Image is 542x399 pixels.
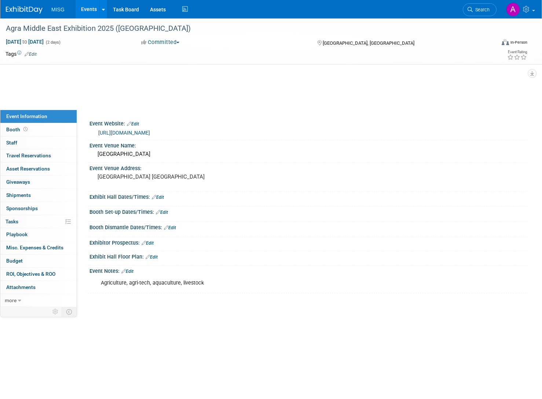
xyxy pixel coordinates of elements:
a: Edit [152,195,164,200]
span: Booth [6,127,29,132]
a: Booth [0,123,77,136]
span: Misc. Expenses & Credits [6,245,63,250]
a: Edit [25,52,37,57]
a: Staff [0,136,77,149]
span: more [5,297,17,303]
a: more [0,294,77,307]
div: Exhibitor Prospectus: [89,237,527,247]
span: Sponsorships [6,205,38,211]
a: Asset Reservations [0,162,77,175]
a: Misc. Expenses & Credits [0,241,77,254]
span: Attachments [6,284,36,290]
a: Sponsorships [0,202,77,215]
span: Budget [6,258,23,264]
span: Playbook [6,231,28,237]
span: to [21,39,28,45]
div: Event Venue Name: [89,140,527,149]
span: Giveaways [6,179,30,185]
td: Tags [6,50,37,58]
a: Budget [0,255,77,267]
span: Event Information [6,113,47,119]
button: Committed [139,39,182,46]
a: Search [463,3,497,16]
span: [GEOGRAPHIC_DATA], [GEOGRAPHIC_DATA] [323,40,414,46]
span: [DATE] [DATE] [6,39,44,45]
a: Edit [146,255,158,260]
span: MISG [51,7,65,12]
span: Staff [6,140,17,146]
a: [URL][DOMAIN_NAME] [98,130,150,136]
div: Event Venue Address: [89,163,527,172]
div: Agriculture, agri-tech, aquaculture, livestock [96,276,443,290]
span: Shipments [6,192,31,198]
div: Booth Dismantle Dates/Times: [89,222,527,231]
a: Attachments [0,281,77,294]
div: Exhibit Hall Dates/Times: [89,191,527,201]
a: Playbook [0,228,77,241]
div: Exhibit Hall Floor Plan: [89,251,527,261]
td: Personalize Event Tab Strip [49,307,62,316]
div: Event Rating [507,50,527,54]
span: (2 days) [45,40,61,45]
a: Tasks [0,215,77,228]
span: ROI, Objectives & ROO [6,271,55,277]
span: Tasks [6,219,18,224]
a: Shipments [0,189,77,202]
td: Toggle Event Tabs [62,307,77,316]
span: Search [473,7,490,12]
div: Booth Set-up Dates/Times: [89,206,527,216]
a: Edit [121,269,133,274]
div: Event Website: [89,118,527,128]
img: ExhibitDay [6,6,43,14]
a: Event Information [0,110,77,123]
a: Edit [156,210,168,215]
a: Giveaways [0,176,77,188]
div: Agra Middle East Exhibition 2025 ([GEOGRAPHIC_DATA]) [3,22,483,35]
div: Event Format [450,38,527,49]
pre: [GEOGRAPHIC_DATA] [GEOGRAPHIC_DATA] [98,173,264,180]
img: Format-Inperson.png [502,39,509,45]
a: Edit [142,241,154,246]
a: Edit [127,121,139,127]
div: In-Person [510,40,527,45]
a: Edit [164,225,176,230]
span: Travel Reservations [6,153,51,158]
div: Event Notes: [89,266,527,275]
span: Asset Reservations [6,166,50,172]
span: Booth not reserved yet [22,127,29,132]
a: Travel Reservations [0,149,77,162]
img: Anjerica Cruz [506,3,520,17]
div: [GEOGRAPHIC_DATA] [95,149,522,160]
a: ROI, Objectives & ROO [0,268,77,281]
